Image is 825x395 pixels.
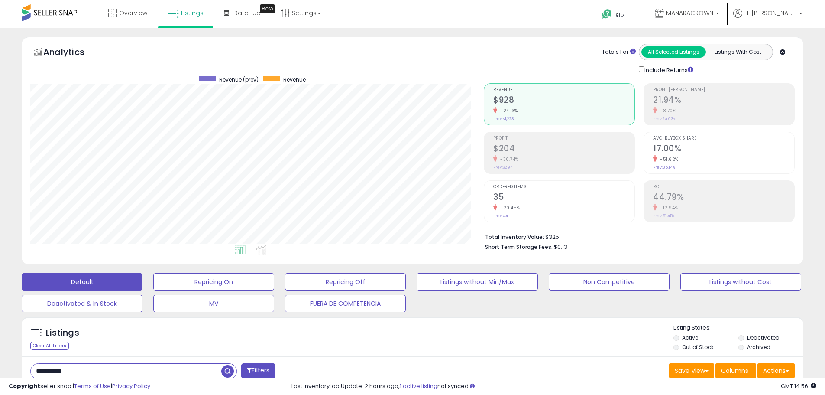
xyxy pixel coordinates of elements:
small: -8.70% [657,108,676,114]
button: Listings without Cost [680,273,801,291]
span: Ordered Items [493,185,634,189]
button: Columns [715,363,756,378]
label: Archived [747,343,770,351]
h2: 17.00% [653,144,794,155]
span: 2025-10-9 14:56 GMT [781,382,816,390]
button: Listings without Min/Max [417,273,537,291]
small: Prev: 51.45% [653,213,675,219]
p: Listing States: [673,324,803,332]
i: Get Help [602,9,612,20]
div: Clear All Filters [30,342,69,350]
a: 1 active listing [400,382,437,390]
small: -20.45% [497,205,520,211]
label: Deactivated [747,334,780,341]
button: Deactivated & In Stock [22,295,142,312]
button: All Selected Listings [641,46,706,58]
h2: 35 [493,192,634,204]
b: Total Inventory Value: [485,233,544,241]
span: Columns [721,366,748,375]
div: Last InventoryLab Update: 2 hours ago, not synced. [291,382,816,391]
button: Save View [669,363,714,378]
h2: $204 [493,144,634,155]
small: Prev: 44 [493,213,508,219]
span: Revenue [283,76,306,83]
small: -24.13% [497,108,518,114]
span: Profit [493,136,634,141]
h2: 44.79% [653,192,794,204]
a: Help [595,2,641,28]
span: Profit [PERSON_NAME] [653,88,794,92]
span: $0.13 [554,243,567,251]
button: Listings With Cost [705,46,770,58]
h2: 21.94% [653,95,794,107]
small: Prev: $294 [493,165,513,170]
li: $325 [485,231,788,242]
span: DataHub [233,9,261,17]
span: Overview [119,9,147,17]
button: Filters [241,363,275,379]
div: Tooltip anchor [260,4,275,13]
small: -12.94% [657,205,678,211]
small: -51.62% [657,156,679,163]
div: seller snap | | [9,382,150,391]
small: Prev: $1,223 [493,116,514,121]
button: FUERA DE COMPETENCIA [285,295,406,312]
span: Listings [181,9,204,17]
span: ROI [653,185,794,189]
button: Non Competitive [549,273,670,291]
a: Terms of Use [74,382,111,390]
span: Revenue (prev) [219,76,259,83]
div: Totals For [602,48,636,56]
small: Prev: 24.03% [653,116,676,121]
div: Include Returns [632,65,704,75]
h5: Listings [46,327,79,339]
button: Actions [757,363,795,378]
span: Hi [PERSON_NAME] [744,9,796,17]
button: Default [22,273,142,291]
button: Repricing Off [285,273,406,291]
span: MANARACROWN [666,9,713,17]
h2: $928 [493,95,634,107]
h5: Analytics [43,46,101,60]
b: Short Term Storage Fees: [485,243,553,251]
small: Prev: 35.14% [653,165,675,170]
label: Out of Stock [682,343,714,351]
span: Help [612,11,624,19]
button: MV [153,295,274,312]
span: Revenue [493,88,634,92]
small: -30.74% [497,156,519,163]
label: Active [682,334,698,341]
strong: Copyright [9,382,40,390]
a: Privacy Policy [112,382,150,390]
span: Avg. Buybox Share [653,136,794,141]
button: Repricing On [153,273,274,291]
a: Hi [PERSON_NAME] [733,9,802,28]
